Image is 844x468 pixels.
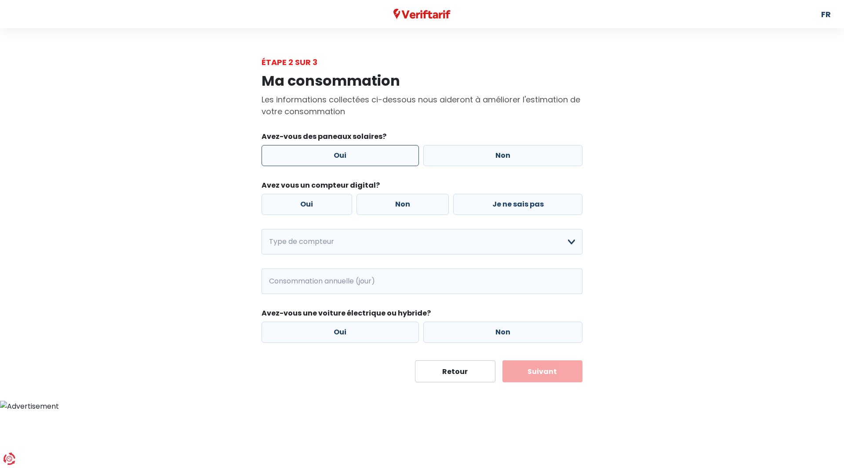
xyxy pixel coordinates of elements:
[502,360,583,382] button: Suivant
[262,73,582,89] h1: Ma consommation
[262,308,582,322] legend: Avez-vous une voiture électrique ou hybride?
[415,360,495,382] button: Retour
[262,194,352,215] label: Oui
[262,145,419,166] label: Oui
[262,180,582,194] legend: Avez vous un compteur digital?
[453,194,582,215] label: Je ne sais pas
[262,94,582,117] p: Les informations collectées ci-dessous nous aideront à améliorer l'estimation de votre consommation
[262,131,582,145] legend: Avez-vous des paneaux solaires?
[393,9,451,20] img: Veriftarif logo
[262,56,582,68] div: Étape 2 sur 3
[262,268,286,294] span: kWh
[423,322,583,343] label: Non
[262,322,419,343] label: Oui
[423,145,583,166] label: Non
[357,194,449,215] label: Non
